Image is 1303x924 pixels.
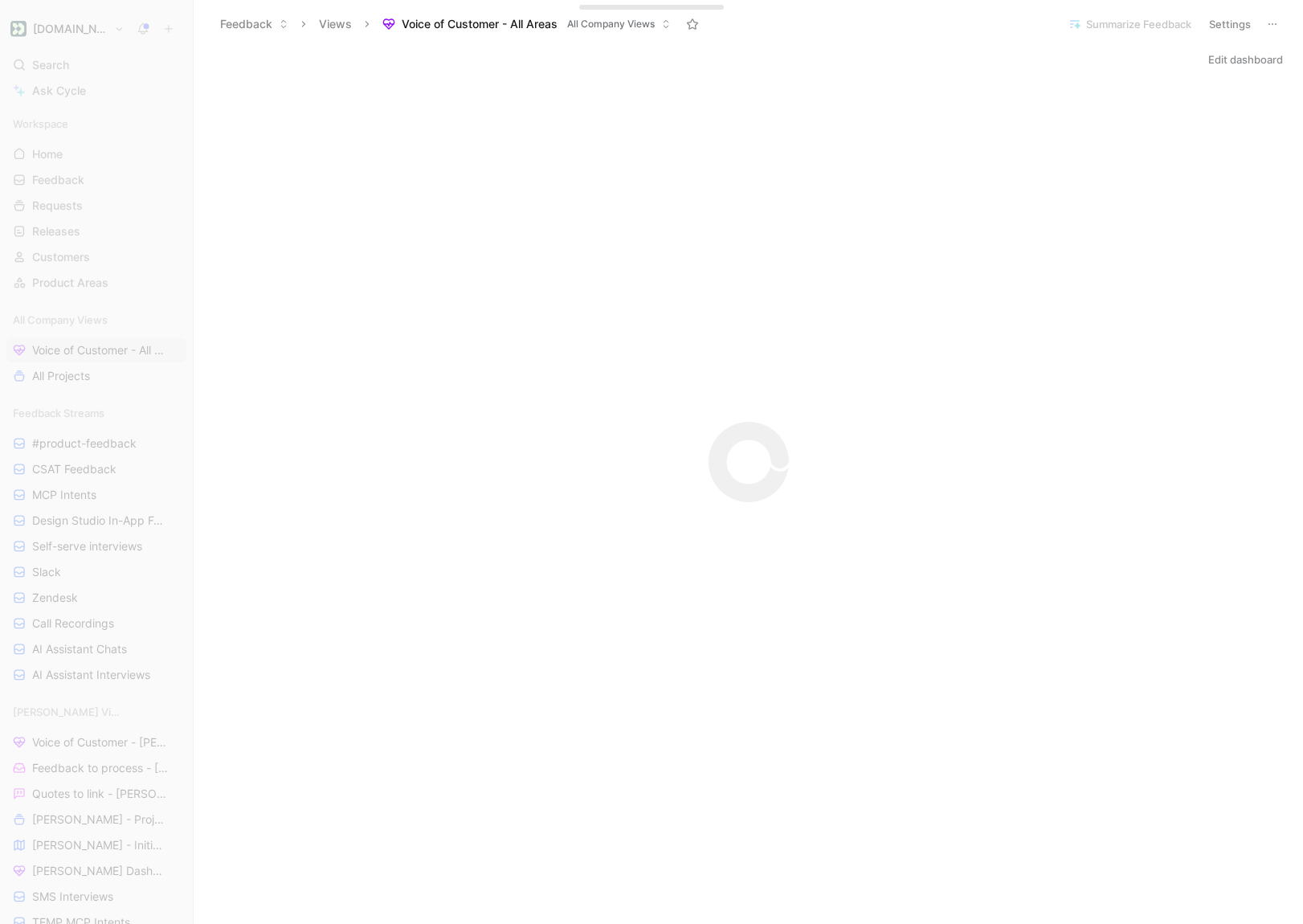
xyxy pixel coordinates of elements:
[6,807,186,832] a: [PERSON_NAME] - Projects
[32,81,86,100] span: Ask Cycle
[6,364,186,388] a: All Projects
[32,435,137,452] span: #product-feedback
[6,53,186,77] div: Search
[13,312,108,328] span: All Company Views
[32,641,127,657] span: AI Assistant Chats
[32,198,83,214] span: Requests
[6,859,186,883] a: [PERSON_NAME] Dashboard
[32,461,116,477] span: CSAT Feedback
[6,431,186,456] a: #product-feedback
[6,112,186,136] div: Workspace
[6,756,186,780] a: Feedback to process - [PERSON_NAME]
[6,271,186,295] a: Product Areas
[32,513,167,529] span: Design Studio In-App Feedback
[6,457,186,481] a: CSAT Feedback
[6,168,186,192] a: Feedback
[6,637,186,661] a: AI Assistant Chats
[32,223,80,239] span: Releases
[32,172,84,188] span: Feedback
[32,55,69,75] span: Search
[6,730,186,754] a: Voice of Customer - [PERSON_NAME]
[1201,48,1290,71] button: Edit dashboard
[402,16,558,32] span: Voice of Customer - All Areas
[32,889,113,905] span: SMS Interviews
[32,146,63,162] span: Home
[312,12,359,36] button: Views
[6,219,186,243] a: Releases
[32,812,165,828] span: [PERSON_NAME] - Projects
[6,885,186,909] a: SMS Interviews
[6,663,186,687] a: AI Assistant Interviews
[32,760,170,776] span: Feedback to process - [PERSON_NAME]
[6,560,186,584] a: Slack
[32,342,165,358] span: Voice of Customer - All Areas
[213,12,296,36] button: Feedback
[32,538,142,554] span: Self-serve interviews
[6,782,186,806] a: Quotes to link - [PERSON_NAME]
[6,401,186,425] div: Feedback Streams
[6,833,186,857] a: [PERSON_NAME] - Initiatives
[6,611,186,636] a: Call Recordings
[32,368,90,384] span: All Projects
[6,194,186,218] a: Requests
[6,18,129,40] button: Customer.io[DOMAIN_NAME]
[6,401,186,687] div: Feedback Streams#product-feedbackCSAT FeedbackMCP IntentsDesign Studio In-App FeedbackSelf-serve ...
[32,615,114,632] span: Call Recordings
[6,509,186,533] a: Design Studio In-App Feedback
[33,22,108,36] h1: [DOMAIN_NAME]
[6,245,186,269] a: Customers
[32,786,167,802] span: Quotes to link - [PERSON_NAME]
[1061,13,1199,35] button: Summarize Feedback
[32,564,61,580] span: Slack
[32,249,90,265] span: Customers
[6,308,186,332] div: All Company Views
[375,12,678,36] button: Voice of Customer - All AreasAll Company Views
[32,590,78,606] span: Zendesk
[6,308,186,388] div: All Company ViewsVoice of Customer - All AreasAll Projects
[32,734,169,750] span: Voice of Customer - [PERSON_NAME]
[6,142,186,166] a: Home
[32,667,150,683] span: AI Assistant Interviews
[6,586,186,610] a: Zendesk
[6,483,186,507] a: MCP Intents
[1202,13,1258,35] button: Settings
[6,79,186,103] a: Ask Cycle
[32,837,165,853] span: [PERSON_NAME] - Initiatives
[13,405,104,421] span: Feedback Streams
[13,704,122,720] span: [PERSON_NAME] Views
[6,700,186,724] div: [PERSON_NAME] Views
[10,21,27,37] img: Customer.io
[6,534,186,558] a: Self-serve interviews
[32,863,165,879] span: [PERSON_NAME] Dashboard
[32,275,108,291] span: Product Areas
[567,16,655,32] span: All Company Views
[13,116,68,132] span: Workspace
[6,338,186,362] a: Voice of Customer - All Areas
[32,487,96,503] span: MCP Intents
